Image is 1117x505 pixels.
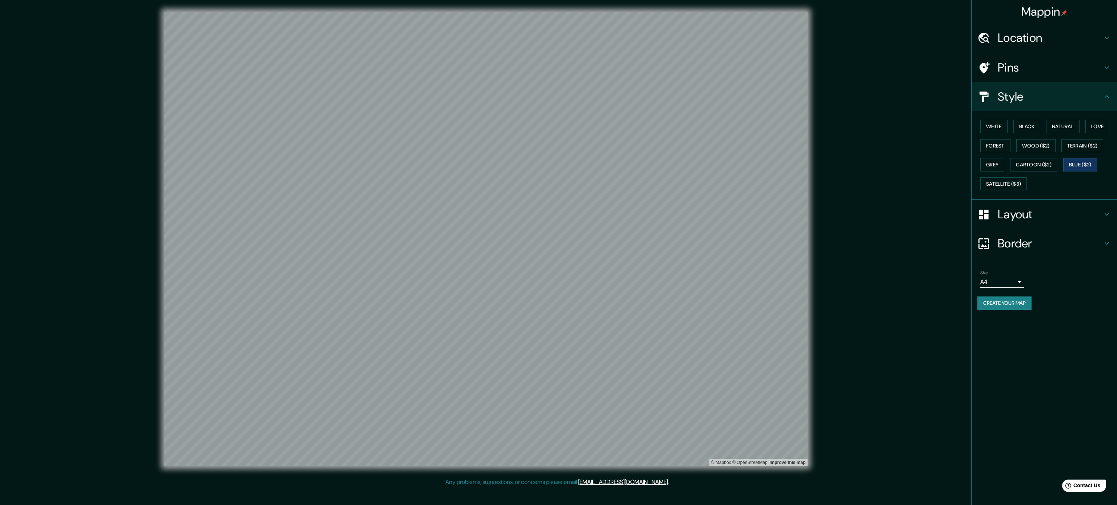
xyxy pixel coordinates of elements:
button: Satellite ($3) [980,177,1027,191]
button: Forest [980,139,1010,153]
div: Layout [972,200,1117,229]
img: pin-icon.png [1061,10,1067,16]
a: Map feedback [769,460,805,465]
button: Black [1013,120,1041,133]
button: Cartoon ($2) [1010,158,1057,171]
canvas: Map [164,12,808,466]
div: Style [972,82,1117,111]
button: Love [1085,120,1109,133]
h4: Location [998,31,1102,45]
button: White [980,120,1008,133]
h4: Mappin [1021,4,1068,19]
div: A4 [980,276,1024,288]
div: Pins [972,53,1117,82]
h4: Border [998,236,1102,251]
label: Size [980,270,988,276]
iframe: Help widget launcher [1052,477,1109,497]
button: Wood ($2) [1016,139,1056,153]
div: . [670,478,672,486]
a: Mapbox [711,460,731,465]
button: Blue ($2) [1063,158,1097,171]
a: OpenStreetMap [732,460,768,465]
h4: Style [998,89,1102,104]
button: Grey [980,158,1004,171]
button: Create your map [977,296,1032,310]
h4: Layout [998,207,1102,222]
a: [EMAIL_ADDRESS][DOMAIN_NAME] [578,478,668,486]
button: Terrain ($2) [1061,139,1104,153]
div: Border [972,229,1117,258]
p: Any problems, suggestions, or concerns please email . [445,478,669,486]
h4: Pins [998,60,1102,75]
div: . [669,478,670,486]
button: Natural [1046,120,1080,133]
div: Location [972,23,1117,52]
